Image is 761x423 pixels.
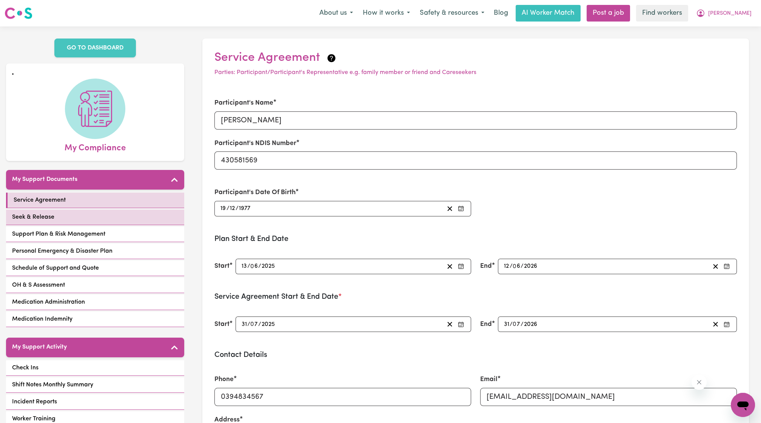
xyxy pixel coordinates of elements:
a: Personal Emergency & Disaster Plan [6,244,184,259]
span: 0 [250,321,254,327]
a: AI Worker Match [516,5,581,22]
label: Email [480,375,498,384]
input: -- [251,319,258,329]
span: 0 [250,263,254,269]
label: Start [214,320,230,329]
span: Personal Emergency & Disaster Plan [12,247,112,256]
span: / [521,263,524,270]
p: Parties: Participant/Participant's Representative e.g. family member or friend and Careseekers [214,68,737,77]
span: 0 [513,321,516,327]
a: Blog [489,5,513,22]
a: Seek & Release [6,210,184,225]
span: Need any help? [5,5,46,11]
span: / [247,321,250,328]
span: Service Agreement [14,196,66,205]
a: GO TO DASHBOARD [54,39,136,57]
a: Careseekers logo [5,5,32,22]
span: Seek & Release [12,213,54,222]
input: ---- [524,319,538,329]
a: Incident Reports [6,394,184,410]
input: -- [513,261,521,272]
span: / [510,321,513,328]
label: Start [214,261,230,271]
label: Participant's NDIS Number [214,139,296,148]
span: [PERSON_NAME] [708,9,752,18]
input: -- [230,204,236,214]
a: Service Agreement [6,193,184,208]
button: My Support Activity [6,338,184,357]
span: Incident Reports [12,397,57,406]
a: Medication Administration [6,295,184,310]
a: Shift Notes Monthly Summary [6,377,184,393]
a: Check Ins [6,360,184,376]
input: -- [220,204,226,214]
span: OH & S Assessment [12,281,65,290]
h5: My Support Activity [12,344,67,351]
label: End [480,261,492,271]
input: ---- [524,261,538,272]
input: ---- [239,204,251,214]
h3: Contact Details [214,350,737,360]
span: / [226,205,230,212]
span: / [258,263,261,270]
h3: Service Agreement Start & End Date [214,292,737,301]
label: Participant's Date Of Birth [214,188,296,198]
span: Shift Notes Monthly Summary [12,380,93,389]
button: Safety & resources [415,5,489,21]
span: / [258,321,261,328]
h5: My Support Documents [12,176,77,183]
span: / [510,263,513,270]
span: Schedule of Support and Quote [12,264,99,273]
span: My Compliance [65,139,126,155]
img: Careseekers logo [5,6,32,20]
h2: Service Agreement [214,51,737,65]
label: Phone [214,375,234,384]
span: Medication Administration [12,298,85,307]
label: End [480,320,492,329]
span: 0 [513,263,516,269]
input: -- [504,261,510,272]
a: OH & S Assessment [6,278,184,293]
span: / [247,263,250,270]
a: Find workers [636,5,688,22]
button: My Account [691,5,756,21]
input: -- [251,261,258,272]
input: -- [513,319,521,329]
button: How it works [358,5,415,21]
a: Medication Indemnity [6,312,184,327]
span: Medication Indemnity [12,315,72,324]
iframe: Button to launch messaging window [731,393,755,417]
input: ---- [261,261,276,272]
a: Post a job [587,5,630,22]
input: -- [241,319,247,329]
span: / [236,205,239,212]
input: -- [241,261,247,272]
span: / [521,321,524,328]
a: My Compliance [12,79,178,155]
span: Support Plan & Risk Management [12,230,105,239]
h3: Plan Start & End Date [214,235,737,244]
label: Participant's Name [214,98,273,108]
a: Schedule of Support and Quote [6,261,184,276]
iframe: Close message [692,375,707,390]
button: My Support Documents [6,170,184,190]
a: Support Plan & Risk Management [6,227,184,242]
input: -- [504,319,510,329]
button: About us [314,5,358,21]
input: ---- [261,319,276,329]
span: Check Ins [12,363,39,372]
